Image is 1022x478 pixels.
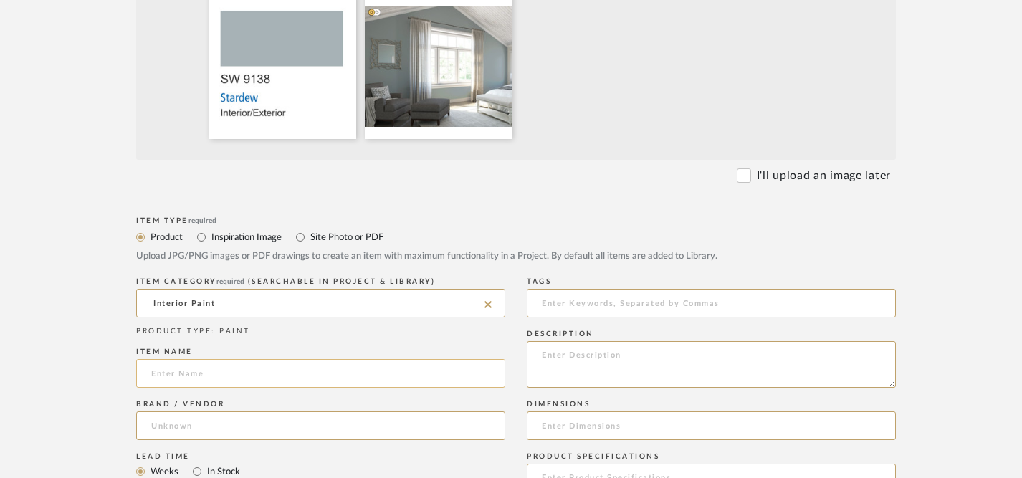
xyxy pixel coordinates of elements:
label: Product [149,229,183,245]
input: Type a category to search and select [136,289,505,317]
div: Dimensions [527,400,896,408]
div: PRODUCT TYPE [136,326,505,337]
div: Lead Time [136,452,505,461]
div: Tags [527,277,896,286]
input: Enter Dimensions [527,411,896,440]
div: ITEM CATEGORY [136,277,505,286]
div: Item Type [136,216,896,225]
input: Enter Keywords, Separated by Commas [527,289,896,317]
div: Description [527,330,896,338]
div: Brand / Vendor [136,400,505,408]
mat-radio-group: Select item type [136,228,896,246]
label: I'll upload an image later [757,167,891,184]
div: Upload JPG/PNG images or PDF drawings to create an item with maximum functionality in a Project. ... [136,249,896,264]
label: Site Photo or PDF [309,229,383,245]
div: Product Specifications [527,452,896,461]
input: Unknown [136,411,505,440]
span: required [188,217,216,224]
input: Enter Name [136,359,505,388]
span: : PAINT [211,328,250,335]
label: Inspiration Image [210,229,282,245]
span: (Searchable in Project & Library) [248,278,436,285]
span: required [216,278,244,285]
div: Item name [136,348,505,356]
